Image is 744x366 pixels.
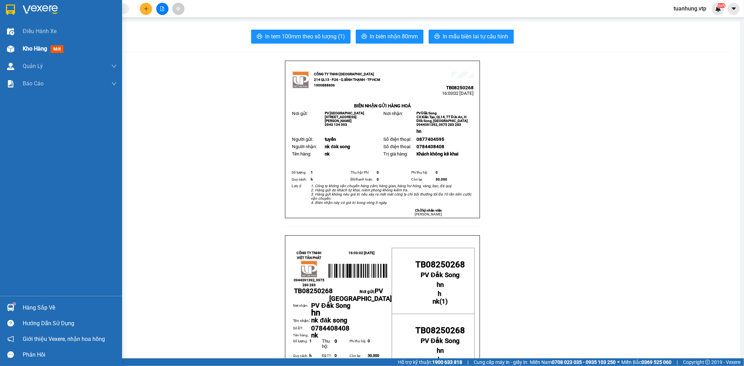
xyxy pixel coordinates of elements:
button: file-add [156,3,168,15]
span: caret-down [731,6,737,12]
span: Miền Nam [530,358,616,366]
img: warehouse-icon [7,28,14,35]
span: PV Đắk Song [421,271,460,279]
span: question-circle [7,320,14,327]
span: TB08250268 [70,26,98,31]
img: logo [292,71,309,89]
span: h [438,290,441,298]
span: nk đăk song [325,144,350,149]
span: 16:03:02 [DATE] [348,251,375,255]
span: PV Đắk Song [311,302,350,310]
span: CX Kiến Tạo, QL14, TT Đức An, H Đăk Song, [GEOGRAPHIC_DATA] [416,115,468,123]
span: 30.000 [436,177,447,181]
span: 0 [377,177,379,181]
div: Hàng sắp về [23,303,117,313]
strong: CÔNG TY TNHH [GEOGRAPHIC_DATA] 214 QL13 - P.26 - Q.BÌNH THẠNH - TP HCM 1900888606 [314,72,380,87]
td: Thụ hộ/ Phí [350,169,376,176]
strong: CÔNG TY TNHH VIỆT TÂN PHÁT [296,251,321,260]
div: Phản hồi [23,350,117,360]
span: : [293,317,310,323]
span: Giới thiệu Vexere, nhận hoa hồng [23,335,105,343]
span: 16:03:02 [DATE] [66,31,98,37]
span: notification [7,336,14,342]
span: Thu hộ: [322,338,330,349]
span: TB08250268 [446,85,474,90]
span: 16:03:02 [DATE] [442,91,474,96]
em: 1. Công ty không vận chuyển hàng cấm, hàng gian, hàng hư hỏng, vàng, bạc, đá quý. 2. Hàng gửi do ... [311,184,472,205]
span: tuyến [325,137,336,142]
span: 1 [311,170,313,174]
span: Nơi gửi: [292,111,308,116]
td: Số lượng: [293,339,310,353]
span: hn [437,347,444,354]
span: PV [GEOGRAPHIC_DATA] [329,287,392,303]
span: h [438,356,441,364]
span: mới [51,45,63,53]
span: Tên nhận [293,319,309,323]
span: printer [361,33,367,40]
strong: CÔNG TY TNHH [GEOGRAPHIC_DATA] 214 QL13 - P.26 - Q.BÌNH THẠNH - TP HCM 1900888606 [18,11,57,37]
span: 0784408408 [416,144,444,149]
span: PV [GEOGRAPHIC_DATA] [325,111,364,115]
span: Hỗ trợ kỹ thuật: [398,358,462,366]
span: 30.000 [368,353,379,358]
span: nk [325,151,330,157]
sup: 1 [13,303,15,305]
img: warehouse-icon [7,63,14,70]
span: 0 [335,353,337,358]
span: h [310,353,312,358]
span: Báo cáo [23,79,44,88]
td: Quy cách: [291,176,310,183]
span: hn [311,308,320,318]
span: Người gửi: [292,137,313,142]
span: 1 [310,339,312,343]
span: file-add [160,6,165,11]
span: 0943 134 393 [325,123,347,127]
span: In tem 100mm theo số lượng (1) [265,32,345,41]
strong: Chữ ký nhân viên [415,208,442,212]
td: Tên hàng: [293,333,311,339]
strong: 1900 633 818 [432,359,462,365]
span: Số điện thoại: [383,137,411,142]
span: copyright [705,360,710,365]
td: Đã thanh toán: [350,176,376,183]
span: [STREET_ADDRESS][PERSON_NAME] [325,115,356,123]
span: In biên nhận 80mm [370,32,418,41]
td: Phí thu hộ: [350,339,368,353]
span: PV Đắk Song [416,111,437,115]
td: Số ĐT: [293,325,311,333]
span: Điều hành xe [23,27,57,36]
span: 1 [442,298,445,305]
span: Số điện thoại: [383,144,411,149]
strong: 0369 525 060 [641,359,671,365]
span: TB08250268 [415,260,465,269]
span: Tên hàng: [292,151,311,157]
button: caret-down [728,3,740,15]
strong: BIÊN NHẬN GỬI HÀNG HOÁ [354,103,411,108]
span: Lưu ý: [292,184,302,188]
span: Kho hàng [23,45,47,52]
img: logo-vxr [6,5,15,15]
sup: NaN [717,3,726,8]
span: | [677,358,678,366]
span: 0877404595 [416,137,444,142]
span: Trị giá hàng: [383,151,408,157]
span: TB08250268 [415,326,465,335]
td: Còn lại: [350,353,368,363]
span: | [467,358,468,366]
span: nk [311,331,318,339]
span: 0944391392, 0975 283 283 [416,123,461,127]
button: printerIn biên nhận 80mm [356,30,423,44]
span: printer [434,33,440,40]
td: Phí thu hộ: [410,169,435,176]
span: In mẫu biên lai tự cấu hình [443,32,508,41]
strong: ( ) [433,290,448,305]
span: Nơi gửi: [7,48,14,59]
strong: 0708 023 035 - 0935 103 250 [552,359,616,365]
button: aim [172,3,185,15]
span: [PERSON_NAME] [415,212,442,216]
span: PV Đắk Song [70,49,90,53]
span: Cung cấp máy in - giấy in: [474,358,528,366]
span: h [311,177,313,181]
span: TB08250268 [294,287,333,295]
